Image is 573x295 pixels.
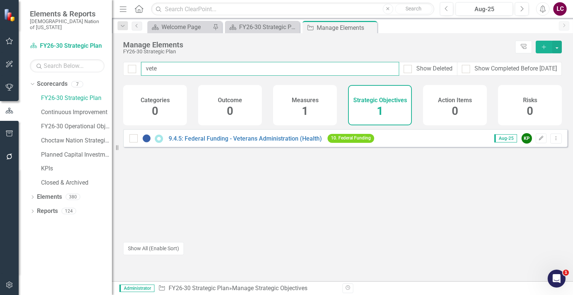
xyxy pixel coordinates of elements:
[66,194,80,200] div: 380
[563,270,569,276] span: 1
[37,193,62,201] a: Elements
[162,22,211,32] div: Welcome Page
[30,18,104,31] small: [DEMOGRAPHIC_DATA] Nation of [US_STATE]
[37,80,68,88] a: Scorecards
[395,4,432,14] button: Search
[41,136,112,145] a: Choctaw Nation Strategic Plan
[119,285,154,292] span: Administrator
[30,59,104,72] input: Search Below...
[142,134,151,143] img: Not Started
[416,65,453,73] div: Show Deleted
[30,9,104,18] span: Elements & Reports
[158,284,337,293] div: » Manage Strategic Objectives
[227,22,298,32] a: FY26-30 Strategic Plan
[475,65,557,73] div: Show Completed Before [DATE]
[458,5,510,14] div: Aug-25
[152,104,158,117] span: 0
[37,207,58,216] a: Reports
[548,270,566,288] iframe: Intercom live chat
[41,122,112,131] a: FY26-30 Operational Objectives
[123,49,511,54] div: FY26-30 Strategic Plan
[438,97,472,104] h4: Action Items
[227,104,233,117] span: 0
[494,134,517,142] span: Aug-25
[522,133,532,144] div: KP
[406,6,422,12] span: Search
[4,9,17,22] img: ClearPoint Strategy
[169,135,322,142] a: 9.4.5: Federal Funding - Veterans Administration (Health)
[41,94,112,103] a: FY26-30 Strategic Plan
[452,104,458,117] span: 0
[353,97,407,104] h4: Strategic Objectives
[62,208,76,214] div: 124
[141,97,170,104] h4: Categories
[302,104,308,117] span: 1
[169,285,229,292] a: FY26-30 Strategic Plan
[141,62,399,76] input: Filter Elements...
[41,179,112,187] a: Closed & Archived
[30,42,104,50] a: FY26-30 Strategic Plan
[41,164,112,173] a: KPIs
[527,104,533,117] span: 0
[41,151,112,159] a: Planned Capital Investments
[123,242,184,255] button: Show All (Enable Sort)
[377,104,383,117] span: 1
[292,97,319,104] h4: Measures
[123,41,511,49] div: Manage Elements
[328,134,374,142] span: 10. Federal Funding
[41,108,112,117] a: Continuous Improvement
[149,22,211,32] a: Welcome Page
[455,2,513,16] button: Aug-25
[523,97,537,104] h4: Risks
[239,22,298,32] div: FY26-30 Strategic Plan
[553,2,567,16] button: LC
[151,3,434,16] input: Search ClearPoint...
[71,81,83,87] div: 7
[317,23,375,32] div: Manage Elements
[218,97,242,104] h4: Outcome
